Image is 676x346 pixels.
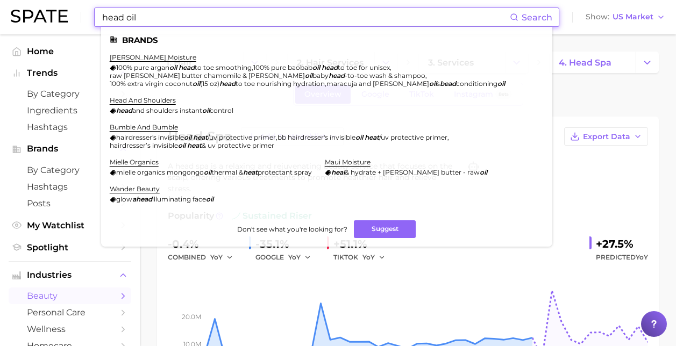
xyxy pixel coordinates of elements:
a: [PERSON_NAME] moisture [110,53,196,61]
span: protectant spray [258,168,312,176]
a: Hashtags [9,119,131,135]
em: oil [206,195,214,203]
span: mielle organics mongongo [116,168,204,176]
em: oil [497,80,505,88]
img: SPATE [11,10,68,23]
span: Brands [27,144,113,154]
span: by Category [27,165,113,175]
li: Brands [110,35,544,45]
button: Industries [9,267,131,283]
div: TIKTOK [333,251,393,264]
span: (15 oz) [200,80,219,88]
span: baby [312,71,329,80]
span: US Market [613,14,653,20]
a: wellness [9,321,131,337]
em: oil [169,63,177,71]
input: Search here for a brand, industry, or ingredient [101,8,510,26]
span: YoY [362,253,375,262]
span: maracuja and [PERSON_NAME] [326,80,429,88]
a: beauty [9,287,131,304]
button: Brands [9,141,131,157]
span: YoY [288,253,301,262]
a: mielle organics [110,158,159,166]
a: head and shoulders [110,96,176,104]
span: Home [27,46,113,56]
span: Search [522,12,552,23]
em: heat [243,168,258,176]
span: YoY [210,253,223,262]
span: and shoulders instant [132,106,202,114]
span: glow [116,195,132,203]
span: raw [PERSON_NAME] butter chamomile & [PERSON_NAME] [110,71,305,80]
em: oil [184,133,191,141]
button: YoY [210,251,233,264]
em: heat [187,141,202,149]
a: Spotlight [9,239,131,256]
span: personal care [27,307,113,318]
div: +27.5% [596,235,648,253]
div: , , [110,133,531,149]
span: hairdresser's invisible [116,133,184,141]
span: thermal & [211,168,243,176]
em: oil [178,141,186,149]
span: /uv protective primer [208,133,276,141]
em: head [322,63,338,71]
span: -to-toe wash & shampoo [345,71,425,80]
button: YoY [288,251,311,264]
span: Predicted [596,251,648,264]
span: bb hairdresser's invisible [277,133,355,141]
span: control [210,106,233,114]
span: wellness [27,324,113,334]
a: maui moisture [325,158,371,166]
span: to toe nourishing hydration [236,80,325,88]
span: 100% extra virgin coconut [110,80,193,88]
span: hairdresser’s invisible [110,141,178,149]
span: Don't see what you're looking for? [237,225,347,233]
em: oil [193,80,200,88]
a: Posts [9,195,131,212]
em: oil [202,106,210,114]
a: Ingredients [9,102,131,119]
a: wander beauty [110,185,160,193]
em: head [329,71,345,80]
span: & hydrate + [PERSON_NAME] butter - raw [345,168,480,176]
button: ShowUS Market [583,10,668,24]
span: Hashtags [27,122,113,132]
span: to toe smoothing [195,63,252,71]
em: heal [331,168,345,176]
em: oil [305,71,312,80]
span: 4. head spa [559,57,611,68]
span: Export Data [583,132,630,141]
div: GOOGLE [255,251,318,264]
span: Industries [27,270,113,280]
span: 100% pure argan [116,63,169,71]
em: ahead [132,195,152,203]
em: head [219,80,236,88]
span: /uv protective primer [379,133,447,141]
span: Spotlight [27,242,113,253]
a: Hashtags [9,178,131,195]
a: Home [9,43,131,60]
em: oil [355,133,363,141]
a: by Category [9,85,131,102]
a: bumble and bumble [110,123,178,131]
div: combined [168,251,240,264]
em: head [116,106,132,114]
span: YoY [636,253,648,261]
a: My Watchlist [9,217,131,234]
a: 4. head spa [550,52,636,73]
span: illuminating face [152,195,206,203]
button: YoY [362,251,386,264]
span: Show [586,14,609,20]
em: oil [204,168,211,176]
em: oil [429,80,437,88]
span: Hashtags [27,182,113,192]
a: by Category [9,162,131,178]
button: Export Data [564,127,648,146]
em: heat [365,133,379,141]
span: My Watchlist [27,220,113,230]
span: s [437,80,440,88]
span: by Category [27,89,113,99]
span: Posts [27,198,113,208]
em: oil [480,168,487,176]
